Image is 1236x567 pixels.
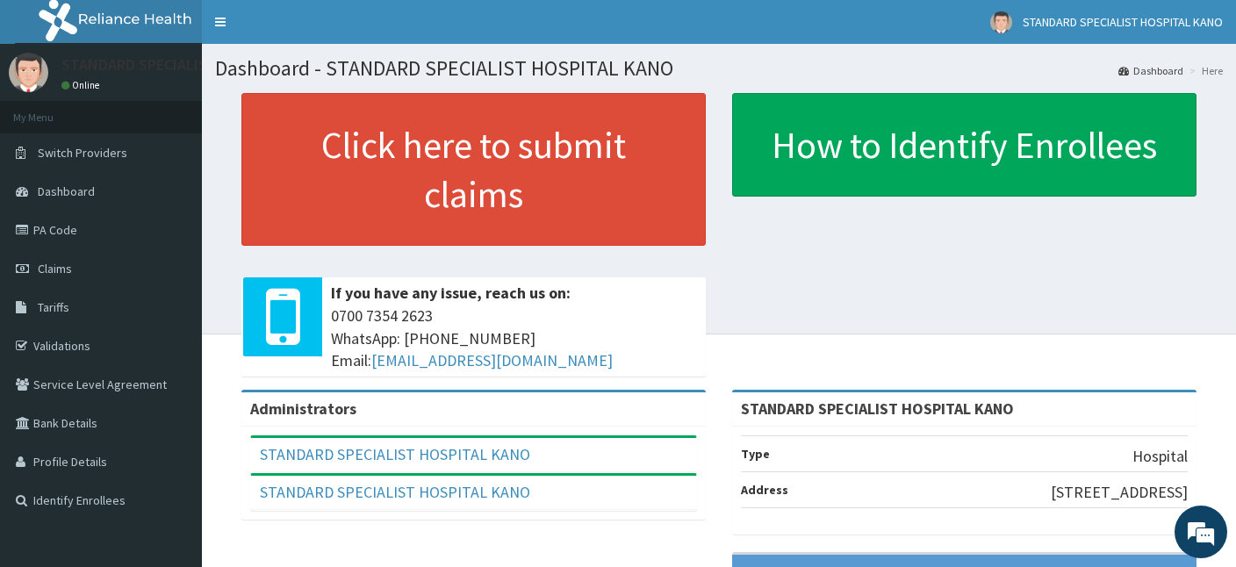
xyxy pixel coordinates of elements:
[1118,63,1183,78] a: Dashboard
[9,53,48,92] img: User Image
[741,398,1014,419] strong: STANDARD SPECIALIST HOSPITAL KANO
[61,57,331,73] p: STANDARD SPECIALIST HOSPITAL KANO
[38,183,95,199] span: Dashboard
[331,283,571,303] b: If you have any issue, reach us on:
[38,299,69,315] span: Tariffs
[1023,14,1223,30] span: STANDARD SPECIALIST HOSPITAL KANO
[732,93,1196,197] a: How to Identify Enrollees
[215,57,1223,80] h1: Dashboard - STANDARD SPECIALIST HOSPITAL KANO
[250,398,356,419] b: Administrators
[1185,63,1223,78] li: Here
[1051,481,1188,504] p: [STREET_ADDRESS]
[38,261,72,276] span: Claims
[1132,445,1188,468] p: Hospital
[260,444,530,464] a: STANDARD SPECIALIST HOSPITAL KANO
[331,305,697,372] span: 0700 7354 2623 WhatsApp: [PHONE_NUMBER] Email:
[371,350,613,370] a: [EMAIL_ADDRESS][DOMAIN_NAME]
[38,145,127,161] span: Switch Providers
[990,11,1012,33] img: User Image
[741,446,770,462] b: Type
[241,93,706,246] a: Click here to submit claims
[260,482,530,502] a: STANDARD SPECIALIST HOSPITAL KANO
[61,79,104,91] a: Online
[741,482,788,498] b: Address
